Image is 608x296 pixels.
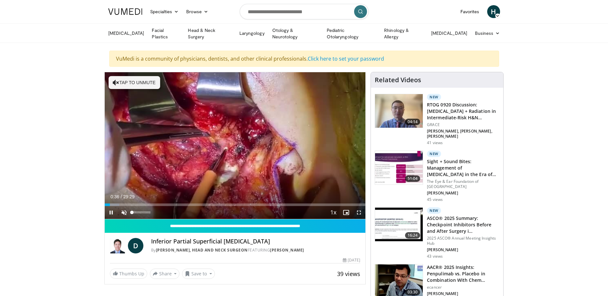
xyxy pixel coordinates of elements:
[427,27,471,40] a: [MEDICAL_DATA]
[240,4,369,19] input: Search topics, interventions
[105,72,366,219] video-js: Video Player
[427,236,499,246] p: 2025 ASCO® Annual Meeting Insights Hub
[323,27,380,40] a: Pediatric Otolaryngology
[108,8,142,15] img: VuMedi Logo
[109,76,160,89] button: Tap to unmute
[427,179,499,189] p: The Eye & Ear Foundation of [GEOGRAPHIC_DATA]
[327,206,340,219] button: Playback Rate
[405,119,420,125] span: 04:14
[375,151,423,184] img: 8bea4cff-b600-4be7-82a7-01e969b6860e.150x105_q85_crop-smart_upscale.jpg
[427,140,443,145] p: 41 views
[268,27,323,40] a: Otology & Neurotology
[132,211,150,213] div: Volume Level
[427,102,499,121] h3: RTOG 0920 Discussion: [MEDICAL_DATA] + Radiation in Intermediate-Risk H&N…
[487,5,500,18] a: H
[111,194,119,199] span: 0:36
[405,289,420,295] span: 03:30
[148,27,184,40] a: Facial Plastics
[146,5,183,18] a: Specialties
[427,151,441,157] p: New
[427,129,499,139] p: [PERSON_NAME], [PERSON_NAME], [PERSON_NAME]
[151,238,361,245] h4: Inferior Partial Superficial [MEDICAL_DATA]
[352,206,365,219] button: Fullscreen
[104,27,148,40] a: [MEDICAL_DATA]
[128,238,143,253] a: D
[184,27,235,40] a: Head & Neck Surgery
[110,269,147,279] a: Thumbs Up
[375,76,421,84] h4: Related Videos
[105,203,366,206] div: Progress Bar
[182,269,215,279] button: Save to
[375,151,499,202] a: 51:04 New Sight + Sound Bites: Management of [MEDICAL_DATA] in the Era of Targ… The Eye & Ear Fou...
[156,247,248,253] a: [PERSON_NAME], Head and Neck Surgeon
[427,122,499,127] p: GRACE
[427,215,499,234] h3: ASCO® 2025 Summary: Checkpoint Inhibitors Before and After Surgery i…
[123,194,134,199] span: 29:29
[337,270,360,278] span: 39 views
[427,158,499,178] h3: Sight + Sound Bites: Management of [MEDICAL_DATA] in the Era of Targ…
[471,27,504,40] a: Business
[375,207,499,259] a: 16:24 New ASCO® 2025 Summary: Checkpoint Inhibitors Before and After Surgery i… 2025 ASCO® Annual...
[121,194,122,199] span: /
[380,27,427,40] a: Rhinology & Allergy
[427,247,499,252] p: [PERSON_NAME]
[151,247,361,253] div: By FEATURING
[427,264,499,283] h3: AACR® 2025 Insights: Penpulimab vs. Placebo in Combination With Chem…
[427,94,441,100] p: New
[150,269,180,279] button: Share
[270,247,304,253] a: [PERSON_NAME]
[375,94,423,128] img: 006fd91f-89fb-445a-a939-ffe898e241ab.150x105_q85_crop-smart_upscale.jpg
[343,257,360,263] div: [DATE]
[340,206,352,219] button: Enable picture-in-picture mode
[427,191,499,196] p: [PERSON_NAME]
[110,238,125,253] img: Doh Young Lee, Head and Neck Surgeon
[427,254,443,259] p: 43 views
[375,94,499,145] a: 04:14 New RTOG 0920 Discussion: [MEDICAL_DATA] + Radiation in Intermediate-Risk H&N… GRACE [PERSO...
[405,232,420,239] span: 16:24
[109,51,499,67] div: VuMedi is a community of physicians, dentists, and other clinical professionals.
[182,5,212,18] a: Browse
[427,285,499,290] p: ecancer
[236,27,268,40] a: Laryngology
[457,5,483,18] a: Favorites
[427,197,443,202] p: 45 views
[427,207,441,214] p: New
[105,206,118,219] button: Pause
[405,175,420,182] span: 51:04
[308,55,384,62] a: Click here to set your password
[375,208,423,241] img: a81f5811-1ccf-4ee7-8ec2-23477a0c750b.150x105_q85_crop-smart_upscale.jpg
[118,206,130,219] button: Unmute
